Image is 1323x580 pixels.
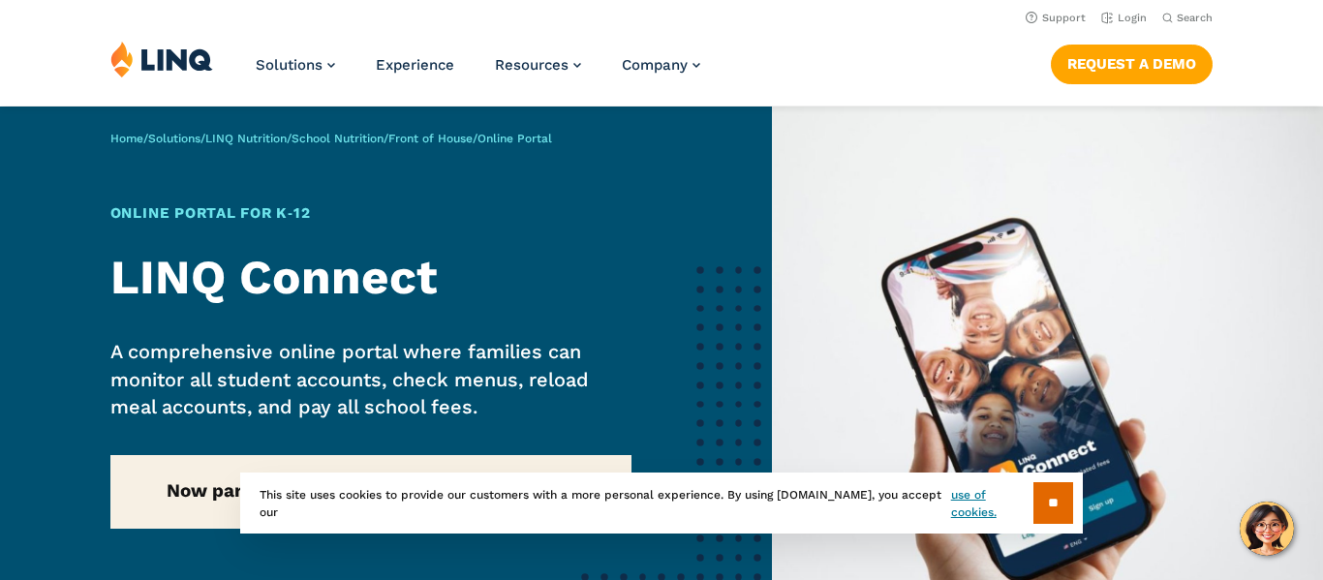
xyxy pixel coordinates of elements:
[240,473,1083,534] div: This site uses cookies to provide our customers with a more personal experience. By using [DOMAIN...
[951,486,1033,521] a: use of cookies.
[110,338,631,421] p: A comprehensive online portal where families can monitor all student accounts, check menus, reloa...
[477,132,552,145] span: Online Portal
[167,479,575,502] strong: Now part of our new
[205,132,287,145] a: LINQ Nutrition
[256,41,700,105] nav: Primary Navigation
[1101,12,1147,24] a: Login
[110,202,631,225] h1: Online Portal for K‑12
[1240,502,1294,556] button: Hello, have a question? Let’s chat.
[1051,41,1213,83] nav: Button Navigation
[1051,45,1213,83] a: Request a Demo
[110,249,438,305] strong: LINQ Connect
[256,56,323,74] span: Solutions
[110,41,213,77] img: LINQ | K‑12 Software
[1177,12,1213,24] span: Search
[376,56,454,74] a: Experience
[110,132,143,145] a: Home
[388,132,473,145] a: Front of House
[148,132,200,145] a: Solutions
[292,132,384,145] a: School Nutrition
[1162,11,1213,25] button: Open Search Bar
[622,56,700,74] a: Company
[256,56,335,74] a: Solutions
[1026,12,1086,24] a: Support
[110,132,552,145] span: / / / / /
[622,56,688,74] span: Company
[495,56,569,74] span: Resources
[495,56,581,74] a: Resources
